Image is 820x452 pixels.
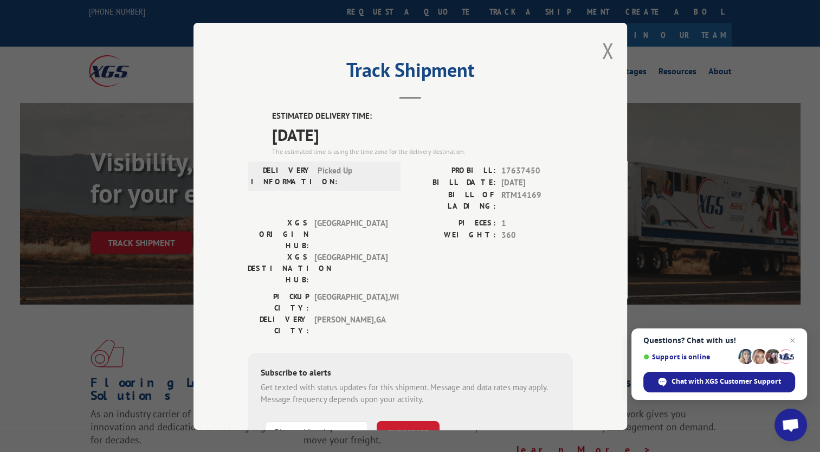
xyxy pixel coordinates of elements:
input: Phone Number [265,421,368,443]
label: ESTIMATED DELIVERY TIME: [272,110,573,122]
span: [GEOGRAPHIC_DATA] [314,217,388,251]
div: Get texted with status updates for this shipment. Message and data rates may apply. Message frequ... [261,381,560,405]
label: WEIGHT: [410,229,496,242]
label: PIECES: [410,217,496,229]
span: Close chat [786,334,799,347]
label: PICKUP CITY: [248,290,309,313]
div: Subscribe to alerts [261,365,560,381]
span: [PERSON_NAME] , GA [314,313,388,336]
h2: Track Shipment [248,62,573,83]
div: The estimated time is using the time zone for the delivery destination. [272,146,573,156]
label: XGS ORIGIN HUB: [248,217,309,251]
div: Chat with XGS Customer Support [643,372,795,392]
button: Close modal [602,36,614,65]
button: SUBSCRIBE [377,421,440,443]
span: 17637450 [501,164,573,177]
div: Open chat [774,409,807,441]
label: BILL DATE: [410,177,496,189]
span: Picked Up [318,164,391,187]
span: [GEOGRAPHIC_DATA] [314,251,388,285]
span: [DATE] [272,122,573,146]
span: RTM14169 [501,189,573,211]
span: 1 [501,217,573,229]
label: PROBILL: [410,164,496,177]
span: [GEOGRAPHIC_DATA] , WI [314,290,388,313]
label: BILL OF LADING: [410,189,496,211]
span: 360 [501,229,573,242]
span: Questions? Chat with us! [643,336,795,345]
label: XGS DESTINATION HUB: [248,251,309,285]
span: Chat with XGS Customer Support [672,377,781,386]
label: DELIVERY CITY: [248,313,309,336]
label: DELIVERY INFORMATION: [251,164,312,187]
span: [DATE] [501,177,573,189]
span: Support is online [643,353,734,361]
